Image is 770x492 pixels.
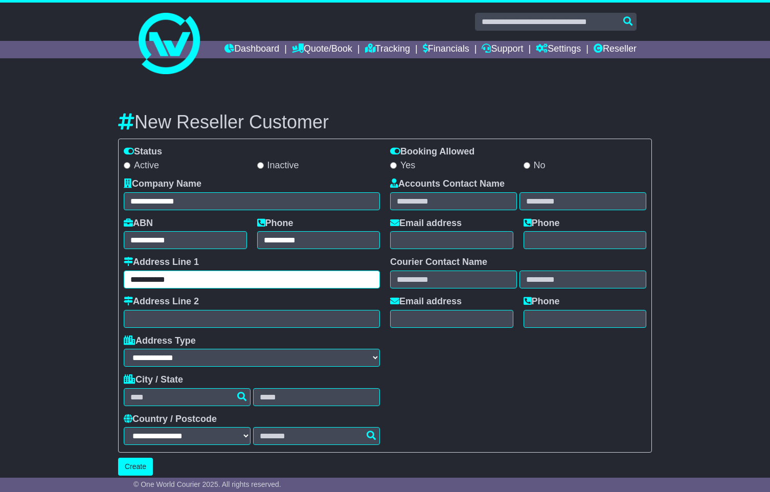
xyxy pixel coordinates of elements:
[390,296,462,307] label: Email address
[257,162,264,169] input: Inactive
[536,41,581,58] a: Settings
[257,218,293,229] label: Phone
[124,296,199,307] label: Address Line 2
[292,41,352,58] a: Quote/Book
[594,41,637,58] a: Reseller
[365,41,410,58] a: Tracking
[390,162,397,169] input: Yes
[118,112,652,132] h3: New Reseller Customer
[423,41,469,58] a: Financials
[133,480,281,488] span: © One World Courier 2025. All rights reserved.
[118,458,153,476] button: Create
[524,218,560,229] label: Phone
[390,146,474,158] label: Booking Allowed
[390,218,462,229] label: Email address
[257,160,299,171] label: Inactive
[482,41,523,58] a: Support
[124,414,217,425] label: Country / Postcode
[124,218,153,229] label: ABN
[390,257,487,268] label: Courier Contact Name
[524,160,546,171] label: No
[124,160,159,171] label: Active
[124,162,130,169] input: Active
[124,257,199,268] label: Address Line 1
[390,178,505,190] label: Accounts Contact Name
[224,41,279,58] a: Dashboard
[124,146,162,158] label: Status
[124,374,183,386] label: City / State
[124,336,196,347] label: Address Type
[524,162,530,169] input: No
[390,160,415,171] label: Yes
[524,296,560,307] label: Phone
[124,178,201,190] label: Company Name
